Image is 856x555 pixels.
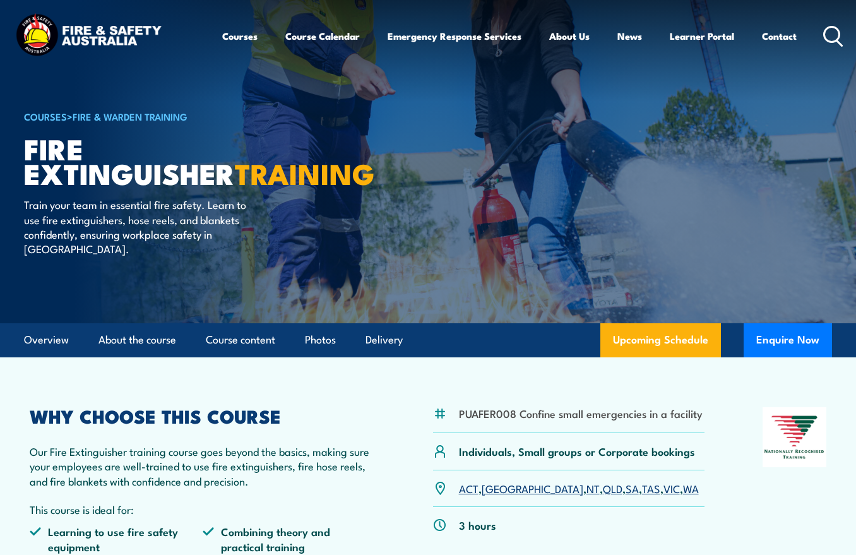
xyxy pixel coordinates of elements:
a: SA [626,480,639,496]
button: Enquire Now [744,323,832,357]
a: Emergency Response Services [388,21,521,51]
a: Course Calendar [285,21,360,51]
a: Overview [24,323,69,357]
a: ACT [459,480,479,496]
h1: Fire Extinguisher [24,136,336,185]
p: This course is ideal for: [30,502,375,516]
a: TAS [642,480,660,496]
a: Fire & Warden Training [73,109,187,123]
a: Photos [305,323,336,357]
a: Learner Portal [670,21,734,51]
li: Combining theory and practical training [203,524,376,554]
li: PUAFER008 Confine small emergencies in a facility [459,406,703,421]
p: , , , , , , , [459,481,699,496]
a: [GEOGRAPHIC_DATA] [482,480,583,496]
a: Upcoming Schedule [600,323,721,357]
a: News [617,21,642,51]
li: Learning to use fire safety equipment [30,524,203,554]
a: Course content [206,323,275,357]
p: Our Fire Extinguisher training course goes beyond the basics, making sure your employees are well... [30,444,375,488]
a: Courses [222,21,258,51]
a: Contact [762,21,797,51]
a: WA [683,480,699,496]
a: VIC [663,480,680,496]
a: NT [586,480,600,496]
a: QLD [603,480,622,496]
img: Nationally Recognised Training logo. [763,407,826,468]
a: COURSES [24,109,67,123]
a: About the course [98,323,176,357]
h6: > [24,109,336,124]
p: 3 hours [459,518,496,532]
h2: WHY CHOOSE THIS COURSE [30,407,375,424]
p: Individuals, Small groups or Corporate bookings [459,444,695,458]
strong: TRAINING [235,151,375,194]
a: Delivery [366,323,403,357]
p: Train your team in essential fire safety. Learn to use fire extinguishers, hose reels, and blanke... [24,197,254,256]
a: About Us [549,21,590,51]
